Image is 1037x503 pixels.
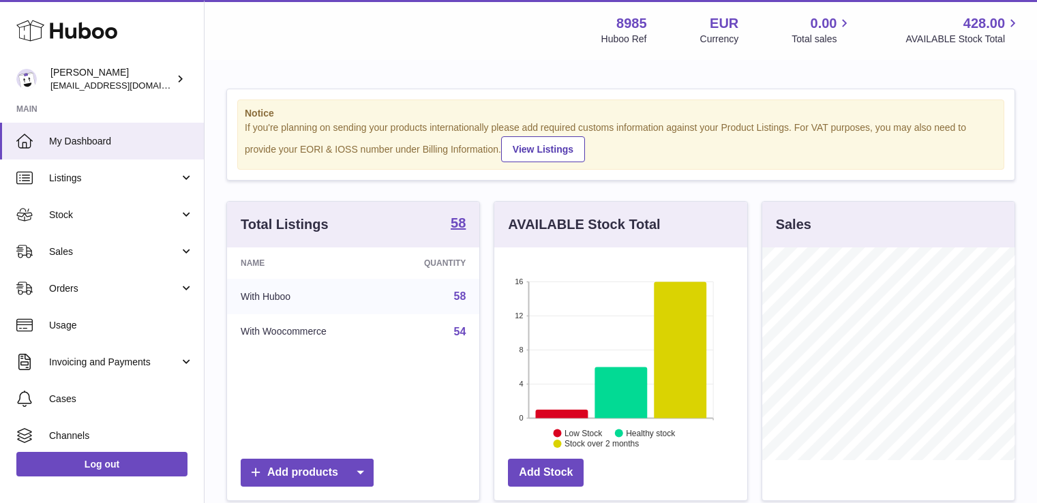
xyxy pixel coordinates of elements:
span: My Dashboard [49,135,194,148]
a: 58 [454,290,466,302]
span: Sales [49,245,179,258]
img: info@dehaanlifestyle.nl [16,69,37,89]
text: 16 [515,277,524,286]
h3: Total Listings [241,215,329,234]
span: Stock [49,209,179,222]
a: Add Stock [508,459,584,487]
a: 428.00 AVAILABLE Stock Total [905,14,1021,46]
span: Listings [49,172,179,185]
span: Total sales [792,33,852,46]
text: 0 [520,414,524,422]
h3: Sales [776,215,811,234]
a: View Listings [501,136,585,162]
a: 0.00 Total sales [792,14,852,46]
text: 8 [520,346,524,354]
text: 4 [520,380,524,388]
span: 0.00 [811,14,837,33]
div: Huboo Ref [601,33,647,46]
td: With Woocommerce [227,314,384,350]
span: 428.00 [963,14,1005,33]
div: Currency [700,33,739,46]
strong: 8985 [616,14,647,33]
a: 58 [451,216,466,232]
th: Name [227,247,384,279]
span: Channels [49,429,194,442]
a: Add products [241,459,374,487]
strong: 58 [451,216,466,230]
h3: AVAILABLE Stock Total [508,215,660,234]
span: Orders [49,282,179,295]
a: Log out [16,452,187,476]
text: Stock over 2 months [565,439,639,448]
span: AVAILABLE Stock Total [905,33,1021,46]
strong: Notice [245,107,997,120]
div: [PERSON_NAME] [50,66,173,92]
span: Cases [49,393,194,406]
a: 54 [454,326,466,337]
span: Usage [49,319,194,332]
th: Quantity [384,247,480,279]
text: Low Stock [565,428,603,438]
div: If you're planning on sending your products internationally please add required customs informati... [245,121,997,162]
span: [EMAIL_ADDRESS][DOMAIN_NAME] [50,80,200,91]
strong: EUR [710,14,738,33]
text: 12 [515,311,524,320]
text: Healthy stock [626,428,676,438]
span: Invoicing and Payments [49,356,179,369]
td: With Huboo [227,279,384,314]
